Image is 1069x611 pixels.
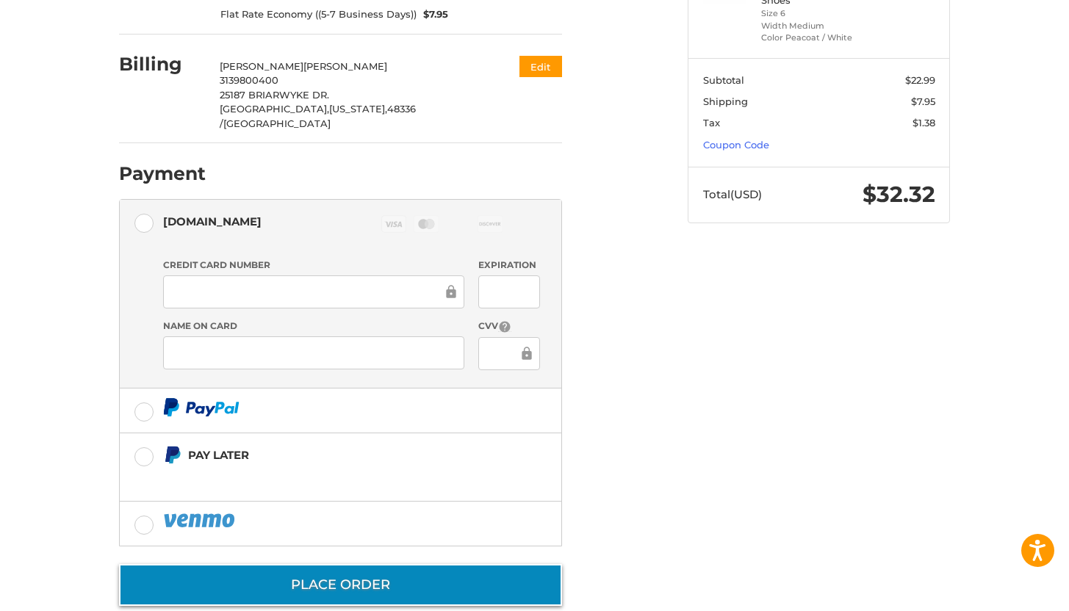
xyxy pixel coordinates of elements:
span: $22.99 [905,74,935,86]
span: $32.32 [863,181,935,208]
div: Pay Later [188,443,469,467]
span: 48336 / [220,103,416,129]
span: [PERSON_NAME] [303,60,387,72]
a: Coupon Code [703,139,769,151]
button: Edit [519,56,562,77]
h2: Billing [119,53,205,76]
span: Flat Rate Economy ((5-7 Business Days)) [220,7,417,22]
span: $7.95 [417,7,449,22]
label: Credit Card Number [163,258,464,272]
span: [PERSON_NAME] [220,60,303,72]
span: $1.38 [913,117,935,129]
li: Width Medium [761,20,874,32]
label: Name on Card [163,319,464,333]
button: Place Order [119,564,562,606]
span: 25187 BRIARWYKE DR. [220,89,329,101]
iframe: PayPal Message 1 [163,471,470,483]
img: Pay Later icon [163,446,181,464]
span: [GEOGRAPHIC_DATA], [220,103,329,115]
h2: Payment [119,162,206,185]
label: Expiration [478,258,539,272]
span: 3139800400 [220,74,278,86]
span: Tax [703,117,720,129]
span: Total (USD) [703,187,762,201]
li: Size 6 [761,7,874,20]
span: [US_STATE], [329,103,387,115]
span: [GEOGRAPHIC_DATA] [223,117,331,129]
span: Subtotal [703,74,744,86]
li: Color Peacoat / White [761,32,874,44]
span: Shipping [703,95,748,107]
div: [DOMAIN_NAME] [163,209,262,234]
img: PayPal icon [163,398,240,416]
span: $7.95 [911,95,935,107]
img: PayPal icon [163,511,238,529]
label: CVV [478,319,539,333]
